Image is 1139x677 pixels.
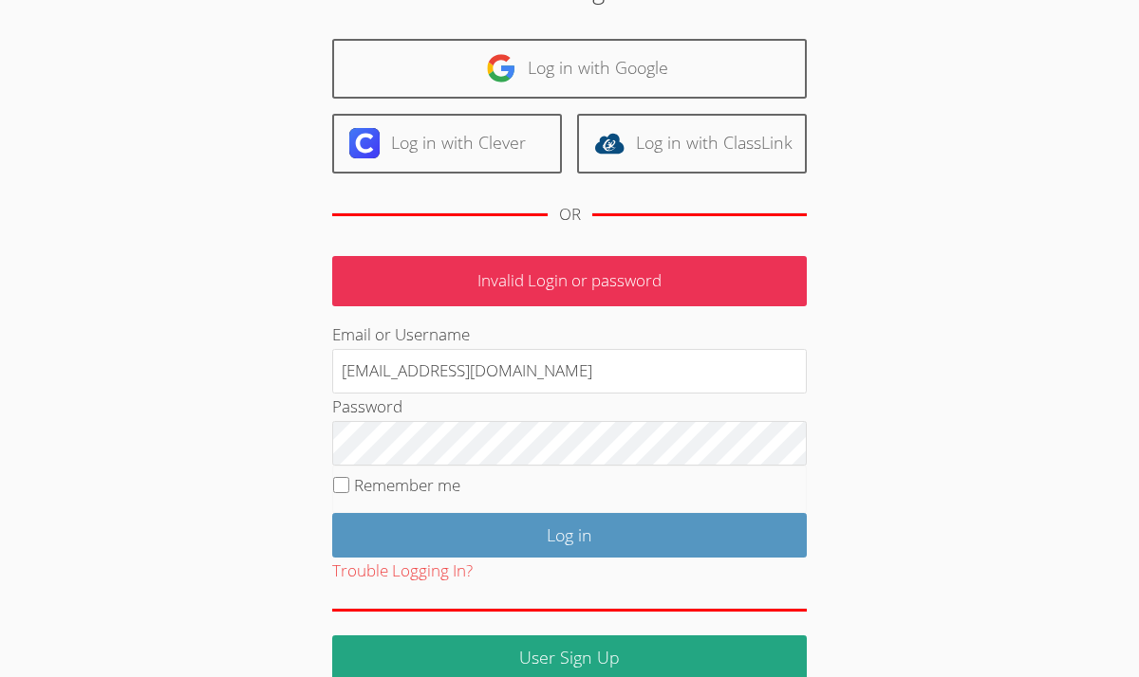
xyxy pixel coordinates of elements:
[332,256,807,306] p: Invalid Login or password
[332,513,807,558] input: Log in
[559,201,581,229] div: OR
[332,558,473,585] button: Trouble Logging In?
[332,323,470,345] label: Email or Username
[577,114,807,174] a: Log in with ClassLink
[594,128,625,158] img: classlink-logo-d6bb404cc1216ec64c9a2012d9dc4662098be43eaf13dc465df04b49fa7ab582.svg
[332,395,402,417] label: Password
[349,128,380,158] img: clever-logo-6eab21bc6e7a338710f1a6ff85c0baf02591cd810cc4098c63d3a4b26e2feb20.svg
[332,39,807,99] a: Log in with Google
[354,474,460,496] label: Remember me
[332,114,562,174] a: Log in with Clever
[486,53,516,83] img: google-logo-50288ca7cdecda66e5e0955fdab243c47b7ad437acaf1139b6f446037453330a.svg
